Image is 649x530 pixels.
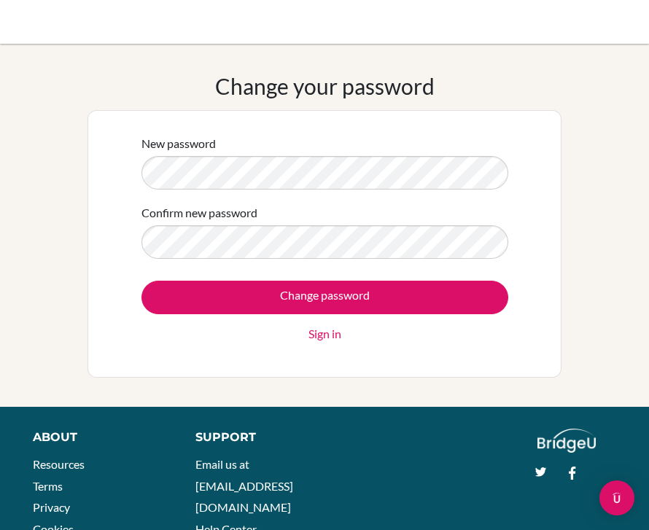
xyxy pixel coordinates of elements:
img: logo_white@2x-f4f0deed5e89b7ecb1c2cc34c3e3d731f90f0f143d5ea2071677605dd97b5244.png [537,429,596,453]
a: Resources [33,457,85,471]
div: About [33,429,163,446]
div: Support [195,429,311,446]
a: Privacy [33,500,70,514]
div: Open Intercom Messenger [599,480,634,515]
label: Confirm new password [141,204,257,222]
a: Terms [33,479,63,493]
input: Change password [141,281,508,314]
a: Email us at [EMAIL_ADDRESS][DOMAIN_NAME] [195,457,293,514]
h1: Change your password [215,73,435,99]
label: New password [141,135,216,152]
a: Sign in [308,325,341,343]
